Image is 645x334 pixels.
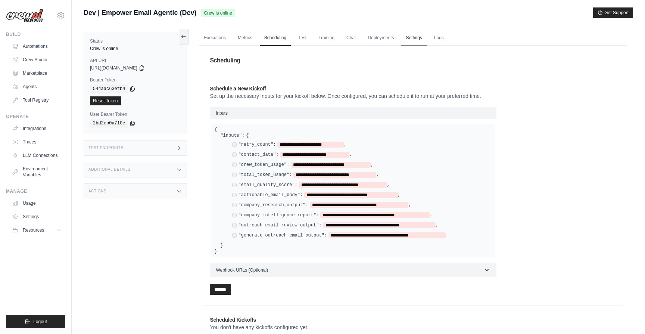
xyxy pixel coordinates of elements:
[6,9,43,23] img: Logo
[23,227,44,233] span: Resources
[436,222,438,228] span: ,
[342,30,360,46] a: Chat
[238,232,327,238] label: "generate_outreach_email_output":
[214,249,217,254] span: }
[238,162,289,168] label: "crew_token_usage":
[88,189,106,194] h3: Actions
[233,30,257,46] a: Metrics
[210,85,532,92] h2: Schedule a New Kickoff
[238,212,319,218] label: "company_intelligence_report":
[6,188,65,194] div: Manage
[246,133,249,139] span: {
[220,242,223,248] span: }
[201,9,235,17] span: Crew is online
[238,202,308,208] label: "company_research_output":
[430,30,448,46] a: Logs
[9,54,65,66] a: Crew Studio
[220,133,244,139] label: "inputs":
[199,30,230,46] a: Executions
[398,192,401,198] span: ,
[216,267,268,273] span: Webhook URLs (Optional)
[6,114,65,120] div: Operate
[9,123,65,134] a: Integrations
[9,81,65,93] a: Agents
[210,324,410,331] p: You don't have any kickoffs configured yet.
[430,212,433,218] span: ,
[88,167,130,172] h3: Additional Details
[90,65,137,71] span: [URL][DOMAIN_NAME]
[387,182,390,188] span: ,
[260,30,291,46] a: Scheduling
[216,111,227,116] span: Inputs
[9,94,65,106] a: Tool Registry
[9,67,65,79] a: Marketplace
[363,30,398,46] a: Deployments
[210,316,617,324] h2: Scheduled Kickoffs
[210,263,496,277] button: Webhook URLs (Optional)
[608,298,645,334] iframe: Chat Widget
[84,7,196,18] span: Dev | Empower Email Agentic (Dev)
[401,30,426,46] a: Settings
[90,111,181,117] label: User Bearer Token
[344,142,346,148] span: ,
[9,224,65,236] button: Resources
[210,92,532,100] p: Set up the necessary inputs for your kickoff below. Once configured, you can schedule it to run a...
[6,315,65,328] button: Logout
[6,31,65,37] div: Build
[204,50,623,71] h1: Scheduling
[88,146,124,150] h3: Test Endpoints
[314,30,339,46] a: Training
[90,96,121,105] a: Reset Token
[90,77,181,83] label: Bearer Token
[238,152,278,158] label: "contact_data":
[9,163,65,181] a: Environment Variables
[238,192,303,198] label: "actionable_email_body":
[593,7,633,18] button: Get Support
[9,197,65,209] a: Usage
[90,119,128,128] code: 2bd2cb0a710e
[90,38,181,44] label: Status
[9,136,65,148] a: Traces
[9,211,65,223] a: Settings
[408,202,411,208] span: ,
[9,40,65,52] a: Automations
[294,30,311,46] a: Test
[349,152,352,158] span: ,
[238,222,321,228] label: "outreach_email_review_output":
[238,172,292,178] label: "total_token_usage":
[9,149,65,161] a: LLM Connections
[376,172,379,178] span: ,
[214,127,217,132] span: {
[90,84,128,93] code: 544aac63efb4
[33,319,47,325] span: Logout
[371,162,373,168] span: ,
[238,182,297,188] label: "email_quality_score":
[90,46,181,52] div: Crew is online
[90,58,181,64] label: API URL
[238,142,276,148] label: "retry_count":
